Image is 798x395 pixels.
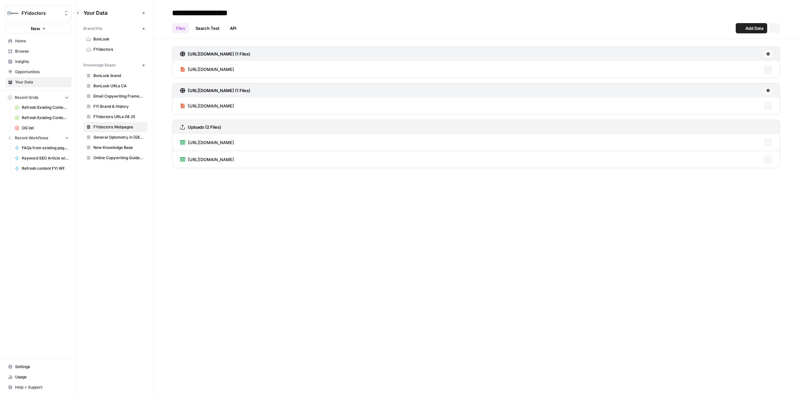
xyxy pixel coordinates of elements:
[15,59,69,64] span: Insights
[5,362,72,372] a: Settings
[745,25,763,31] span: Add Data
[93,104,144,109] span: FYi Brand & History
[83,81,147,91] a: BonLook URLs CA
[15,384,69,390] span: Help + Support
[83,101,147,112] a: FYi Brand & History
[188,51,250,57] h3: [URL][DOMAIN_NAME] (1 Files)
[83,91,147,101] a: Email Copywriting Framework
[5,93,72,102] button: Recent Grids
[22,115,69,121] span: Refresh Existing Content - BonLook
[5,372,72,382] a: Usage
[12,163,72,174] a: Refresh content FYi WF
[5,77,72,87] a: Your Data
[83,153,147,163] a: Online Copywriting Guidance
[22,145,69,151] span: FAQs from existing pages FYidoctors
[12,143,72,153] a: FAQs from existing pages FYidoctors
[188,87,250,94] h3: [URL][DOMAIN_NAME] (1 Files)
[5,36,72,46] a: Home
[83,62,116,68] span: Knowledge Bases
[188,103,234,109] span: [URL][DOMAIN_NAME]
[93,83,144,89] span: BonLook URLs CA
[22,10,60,16] span: FYidoctors
[5,24,72,33] button: New
[5,67,72,77] a: Opportunities
[226,23,240,33] a: API
[83,132,147,142] a: General Optometry in [GEOGRAPHIC_DATA]
[83,71,147,81] a: BonLook brand
[7,7,19,19] img: FYidoctors Logo
[15,38,69,44] span: Home
[83,34,147,44] a: BonLook
[5,46,72,56] a: Browse
[83,9,140,17] span: Your Data
[31,25,40,32] span: New
[180,120,221,134] a: Uploads (2 Files)
[15,95,38,100] span: Recent Grids
[22,125,69,131] span: OG list
[93,114,144,120] span: FYidoctors URLs 08 25
[172,23,189,33] a: Files
[15,79,69,85] span: Your Data
[12,113,72,123] a: Refresh Existing Content - BonLook
[15,69,69,75] span: Opportunities
[15,374,69,380] span: Usage
[180,151,234,168] a: [URL][DOMAIN_NAME]
[192,23,223,33] a: Search Test
[93,47,144,52] span: FYidoctors
[15,135,48,141] span: Recent Workflows
[188,156,234,163] span: [URL][DOMAIN_NAME]
[12,123,72,133] a: OG list
[5,133,72,143] button: Recent Workflows
[22,166,69,171] span: Refresh content FYi WF
[93,124,144,130] span: FYidoctors Webpages
[5,382,72,392] button: Help + Support
[15,364,69,370] span: Settings
[93,73,144,79] span: BonLook brand
[83,142,147,153] a: New Knowledge Base
[12,102,72,113] a: Refresh Existing Content - FYidoctors
[93,145,144,150] span: New Knowledge Base
[736,23,767,33] button: Add Data
[93,134,144,140] span: General Optometry in [GEOGRAPHIC_DATA]
[180,61,234,78] a: [URL][DOMAIN_NAME]
[180,83,250,98] a: [URL][DOMAIN_NAME] (1 Files)
[180,134,234,151] a: [URL][DOMAIN_NAME]
[22,155,69,161] span: Keyword SEO Article with Human Review
[5,5,72,21] button: Workspace: FYidoctors
[83,44,147,55] a: FYidoctors
[5,56,72,67] a: Insights
[93,93,144,99] span: Email Copywriting Framework
[15,48,69,54] span: Browse
[93,36,144,42] span: BonLook
[22,105,69,110] span: Refresh Existing Content - FYidoctors
[83,122,147,132] a: FYidoctors Webpages
[188,139,234,146] span: [URL][DOMAIN_NAME]
[83,26,102,31] span: Brand Kits
[93,155,144,161] span: Online Copywriting Guidance
[188,124,221,130] h3: Uploads (2 Files)
[83,112,147,122] a: FYidoctors URLs 08 25
[12,153,72,163] a: Keyword SEO Article with Human Review
[188,66,234,73] span: [URL][DOMAIN_NAME]
[180,98,234,114] a: [URL][DOMAIN_NAME]
[180,47,250,61] a: [URL][DOMAIN_NAME] (1 Files)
